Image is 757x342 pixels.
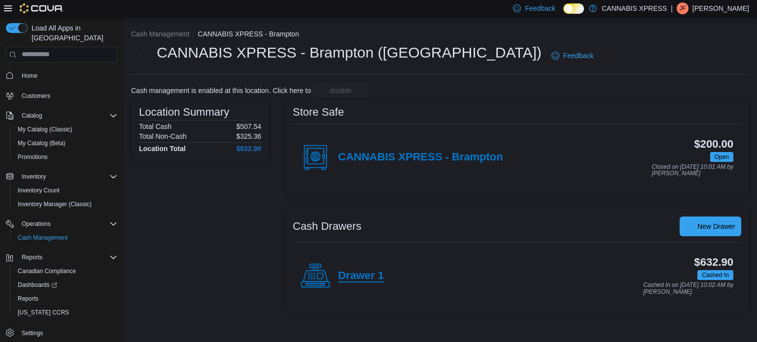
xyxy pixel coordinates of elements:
[18,327,47,339] a: Settings
[18,309,69,316] span: [US_STATE] CCRS
[18,200,92,208] span: Inventory Manager (Classic)
[14,124,76,135] a: My Catalog (Classic)
[131,46,151,65] button: Next
[22,92,50,100] span: Customers
[548,46,597,65] a: Feedback
[2,170,121,184] button: Inventory
[677,2,688,14] div: Jo Forbes
[2,109,121,123] button: Catalog
[18,218,117,230] span: Operations
[131,30,189,38] button: Cash Management
[710,152,733,162] span: Open
[525,3,555,13] span: Feedback
[18,110,46,122] button: Catalog
[14,307,117,318] span: Washington CCRS
[10,136,121,150] button: My Catalog (Beta)
[14,151,117,163] span: Promotions
[2,89,121,103] button: Customers
[2,217,121,231] button: Operations
[14,151,52,163] a: Promotions
[10,184,121,197] button: Inventory Count
[22,72,37,80] span: Home
[694,256,733,268] h3: $632.90
[10,123,121,136] button: My Catalog (Classic)
[18,187,60,194] span: Inventory Count
[14,293,117,305] span: Reports
[18,218,55,230] button: Operations
[18,171,117,183] span: Inventory
[18,90,54,102] a: Customers
[338,151,503,164] h4: CANNABIS XPRESS - Brampton
[236,132,261,140] p: $325.36
[14,279,61,291] a: Dashboards
[10,278,121,292] a: Dashboards
[563,3,584,14] input: Dark Mode
[14,265,80,277] a: Canadian Compliance
[692,2,749,14] p: [PERSON_NAME]
[20,3,64,13] img: Cova
[680,217,741,236] button: New Drawer
[28,23,117,43] span: Load All Apps in [GEOGRAPHIC_DATA]
[22,329,43,337] span: Settings
[18,70,41,82] a: Home
[14,137,69,149] a: My Catalog (Beta)
[139,132,187,140] h6: Total Non-Cash
[139,145,186,153] h4: Location Total
[18,171,50,183] button: Inventory
[18,139,66,147] span: My Catalog (Beta)
[10,197,121,211] button: Inventory Manager (Classic)
[14,198,96,210] a: Inventory Manager (Classic)
[338,270,384,282] h4: Drawer 1
[14,137,117,149] span: My Catalog (Beta)
[14,307,73,318] a: [US_STATE] CCRS
[694,138,733,150] h3: $200.00
[14,232,71,244] a: Cash Management
[14,185,117,196] span: Inventory Count
[18,251,46,263] button: Reports
[14,293,42,305] a: Reports
[18,69,117,82] span: Home
[18,267,76,275] span: Canadian Compliance
[236,123,261,130] p: $507.54
[131,87,311,94] p: Cash management is enabled at this location. Click here to
[14,124,117,135] span: My Catalog (Classic)
[22,253,42,261] span: Reports
[602,2,667,14] p: CANNABIS XPRESS
[18,251,117,263] span: Reports
[697,221,735,231] span: New Drawer
[22,173,46,181] span: Inventory
[14,198,117,210] span: Inventory Manager (Classic)
[2,68,121,83] button: Home
[18,281,57,289] span: Dashboards
[563,51,593,61] span: Feedback
[2,325,121,340] button: Settings
[139,106,229,118] h3: Location Summary
[14,265,117,277] span: Canadian Compliance
[330,86,351,95] span: disable
[14,279,117,291] span: Dashboards
[22,112,42,120] span: Catalog
[131,29,749,41] nav: An example of EuiBreadcrumbs
[157,43,542,62] h1: CANNABIS XPRESS - Brampton ([GEOGRAPHIC_DATA])
[715,153,729,161] span: Open
[14,232,117,244] span: Cash Management
[18,295,38,303] span: Reports
[10,150,121,164] button: Promotions
[18,153,48,161] span: Promotions
[652,164,733,177] p: Closed on [DATE] 10:01 AM by [PERSON_NAME]
[293,220,361,232] h3: Cash Drawers
[14,185,64,196] a: Inventory Count
[671,2,673,14] p: |
[697,270,733,280] span: Cashed In
[10,292,121,306] button: Reports
[679,2,686,14] span: JF
[313,83,368,98] button: disable
[22,220,51,228] span: Operations
[139,123,172,130] h6: Total Cash
[18,234,68,242] span: Cash Management
[198,30,299,38] button: CANNABIS XPRESS - Brampton
[293,106,344,118] h3: Store Safe
[18,326,117,339] span: Settings
[10,231,121,245] button: Cash Management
